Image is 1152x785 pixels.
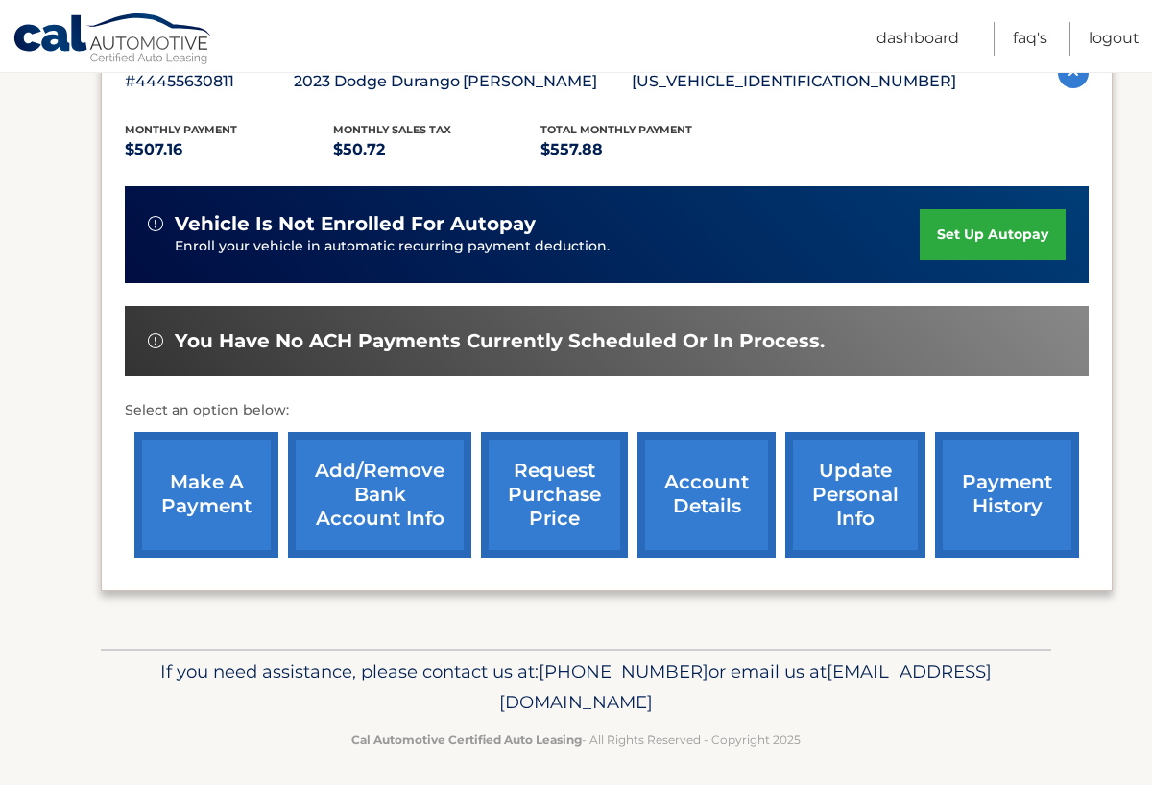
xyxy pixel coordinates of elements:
[125,68,294,95] p: #44455630811
[175,236,920,257] p: Enroll your vehicle in automatic recurring payment deduction.
[785,432,925,558] a: update personal info
[175,329,825,353] span: You have no ACH payments currently scheduled or in process.
[351,732,582,747] strong: Cal Automotive Certified Auto Leasing
[637,432,776,558] a: account details
[1089,22,1140,56] a: Logout
[113,729,1039,749] p: - All Rights Reserved - Copyright 2025
[134,432,278,558] a: make a payment
[1058,58,1089,88] img: accordion-active.svg
[175,212,536,236] span: vehicle is not enrolled for autopay
[148,333,163,348] img: alert-white.svg
[920,209,1066,260] a: set up autopay
[540,123,692,136] span: Total Monthly Payment
[539,660,708,682] span: [PHONE_NUMBER]
[333,136,541,163] p: $50.72
[288,432,471,558] a: Add/Remove bank account info
[113,656,1039,718] p: If you need assistance, please contact us at: or email us at
[1013,22,1047,56] a: FAQ's
[333,123,451,136] span: Monthly sales Tax
[935,432,1079,558] a: payment history
[148,216,163,231] img: alert-white.svg
[540,136,749,163] p: $557.88
[125,399,1089,422] p: Select an option below:
[876,22,959,56] a: Dashboard
[125,136,333,163] p: $507.16
[125,123,237,136] span: Monthly Payment
[294,68,463,95] p: 2023 Dodge Durango
[463,68,632,95] p: [PERSON_NAME]
[481,432,628,558] a: request purchase price
[12,12,214,68] a: Cal Automotive
[632,68,956,95] p: [US_VEHICLE_IDENTIFICATION_NUMBER]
